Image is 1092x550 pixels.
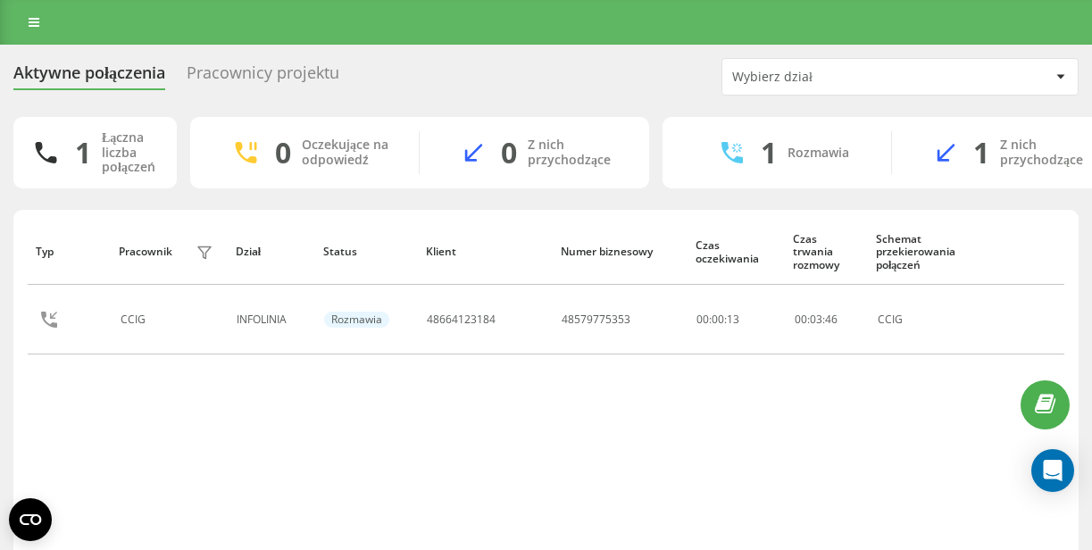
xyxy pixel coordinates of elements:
[119,246,172,258] div: Pracownik
[788,146,849,161] div: Rozmawia
[236,246,306,258] div: Dział
[696,239,777,265] div: Czas oczekiwania
[825,312,838,327] span: 46
[427,313,496,326] div: 48664123184
[795,313,838,326] div: : :
[275,136,291,170] div: 0
[36,246,102,258] div: Typ
[1031,449,1074,492] div: Open Intercom Messenger
[187,63,339,91] div: Pracownicy projektu
[121,313,150,326] div: CCIG
[528,137,622,168] div: Z nich przychodzące
[13,63,165,91] div: Aktywne połączenia
[810,312,822,327] span: 03
[761,136,777,170] div: 1
[876,233,973,271] div: Schemat przekierowania połączeń
[75,136,91,170] div: 1
[302,137,392,168] div: Oczekujące na odpowiedź
[973,136,989,170] div: 1
[9,498,52,541] button: Open CMP widget
[795,312,807,327] span: 00
[732,70,946,85] div: Wybierz dział
[878,313,972,326] div: CCIG
[696,313,775,326] div: 00:00:13
[426,246,544,258] div: Klient
[237,313,304,326] div: INFOLINIA
[562,313,630,326] div: 48579775353
[793,233,859,271] div: Czas trwania rozmowy
[561,246,679,258] div: Numer biznesowy
[102,130,155,175] div: Łączna liczba połączeń
[501,136,517,170] div: 0
[323,246,409,258] div: Status
[324,312,389,328] div: Rozmawia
